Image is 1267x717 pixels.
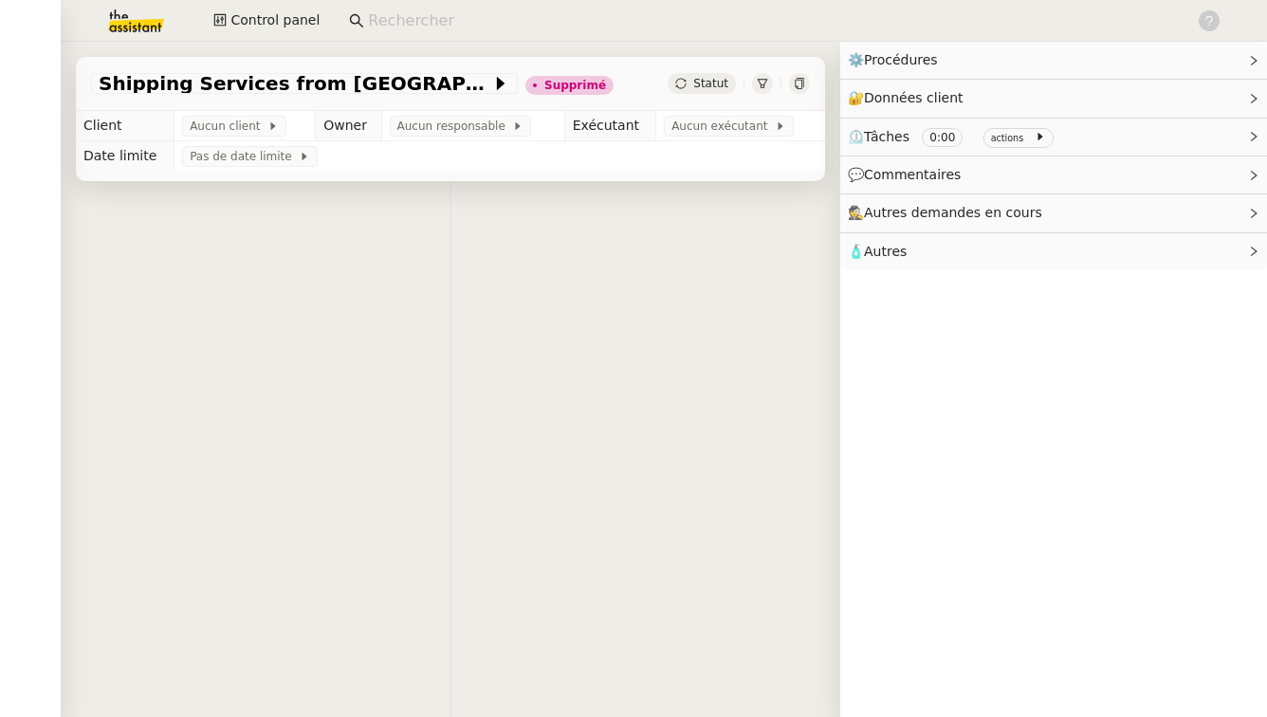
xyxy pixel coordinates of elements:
nz-tag: 0:00 [922,128,963,147]
div: 🕵️Autres demandes en cours [840,194,1267,231]
span: Autres [864,244,907,259]
td: Date limite [76,141,174,172]
span: 🕵️ [848,205,1051,220]
div: 🔐Données client [840,80,1267,117]
span: Autres demandes en cours [864,205,1042,220]
div: ⚙️Procédures [840,42,1267,79]
span: Commentaires [864,167,961,182]
span: ⚙️ [848,49,946,71]
span: 🔐 [848,87,971,109]
span: Aucun exécutant [671,117,775,136]
button: Control panel [202,8,331,34]
div: Supprimé [544,80,606,91]
span: Aucun responsable [397,117,513,136]
div: 🧴Autres [840,233,1267,270]
input: Rechercher [368,9,1177,34]
span: 🧴 [848,244,907,259]
td: Owner [316,111,381,141]
span: Aucun client [190,117,267,136]
small: actions [991,133,1024,143]
span: Pas de date limite [190,147,299,166]
span: Procédures [864,52,938,67]
div: ⏲️Tâches 0:00 actions [840,119,1267,156]
span: ⏲️ [848,129,1061,144]
span: Statut [693,77,728,90]
span: Tâches [864,129,909,144]
span: Control panel [230,9,320,31]
span: Shipping Services from [GEOGRAPHIC_DATA] with competitive freight by Air/Sea/Rail [99,74,491,93]
span: Données client [864,90,964,105]
span: 💬 [848,167,969,182]
td: Client [76,111,174,141]
td: Exécutant [564,111,655,141]
div: 💬Commentaires [840,156,1267,193]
